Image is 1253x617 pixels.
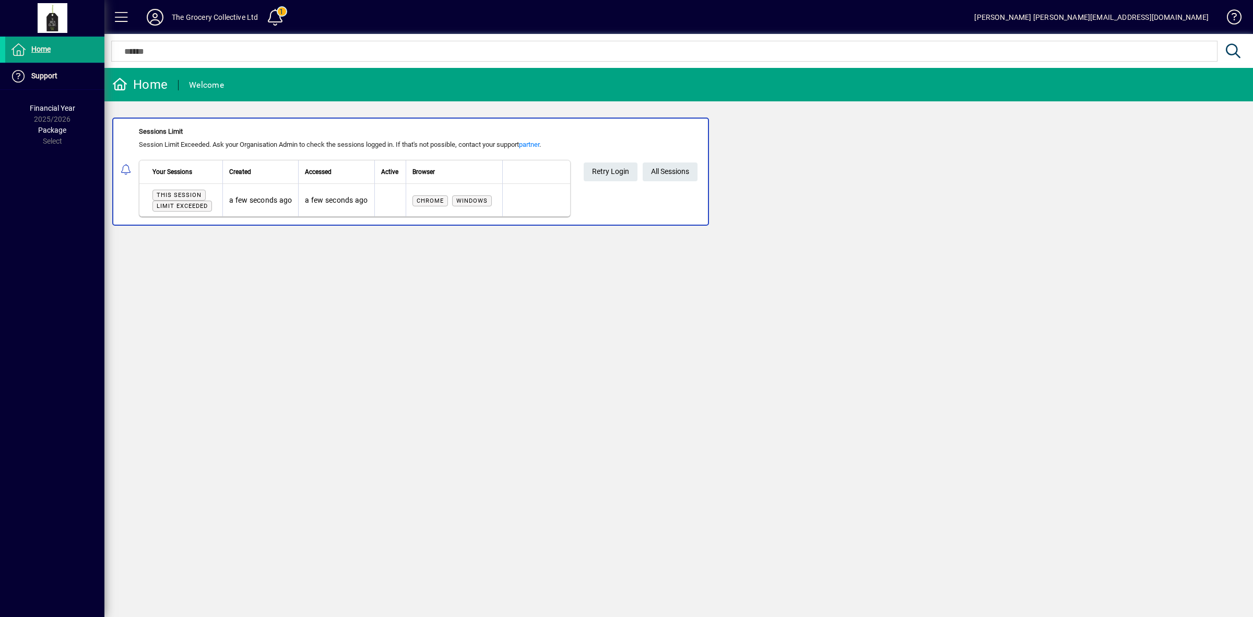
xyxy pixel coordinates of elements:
[38,126,66,134] span: Package
[1219,2,1240,36] a: Knowledge Base
[5,63,104,89] a: Support
[31,72,57,80] span: Support
[456,197,488,204] span: Windows
[222,184,298,216] td: a few seconds ago
[138,8,172,27] button: Profile
[189,77,224,94] div: Welcome
[584,162,637,181] button: Retry Login
[152,166,192,178] span: Your Sessions
[417,197,444,204] span: Chrome
[412,166,435,178] span: Browser
[30,104,75,112] span: Financial Year
[139,126,571,137] div: Sessions Limit
[651,163,689,180] span: All Sessions
[298,184,374,216] td: a few seconds ago
[974,9,1209,26] div: [PERSON_NAME] [PERSON_NAME][EMAIL_ADDRESS][DOMAIN_NAME]
[643,162,698,181] a: All Sessions
[229,166,251,178] span: Created
[381,166,398,178] span: Active
[112,76,168,93] div: Home
[157,203,208,209] span: Limit exceeded
[305,166,332,178] span: Accessed
[592,163,629,180] span: Retry Login
[104,118,1253,226] app-alert-notification-menu-item: Sessions Limit
[172,9,258,26] div: The Grocery Collective Ltd
[519,141,539,148] a: partner
[31,45,51,53] span: Home
[139,139,571,150] div: Session Limit Exceeded. Ask your Organisation Admin to check the sessions logged in. If that's no...
[157,192,202,199] span: This session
